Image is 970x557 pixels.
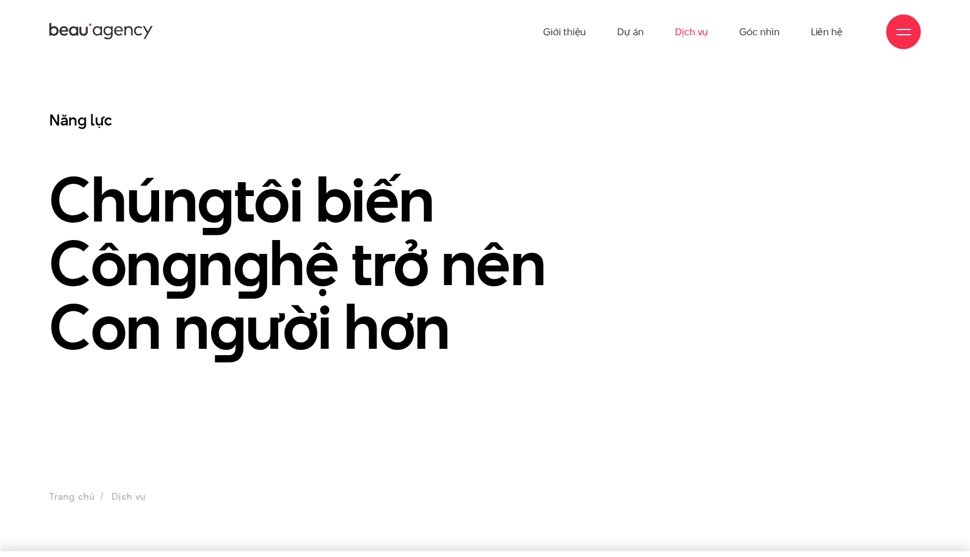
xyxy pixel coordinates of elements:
en: g [161,220,198,307]
h3: Năng lực [49,110,696,130]
a: Trang chủ [49,490,94,503]
en: g [197,156,234,243]
en: g [233,220,270,307]
en: g [209,283,246,370]
h1: Chún tôi biến Côn n hệ trở nên Con n ười hơn [49,168,696,359]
